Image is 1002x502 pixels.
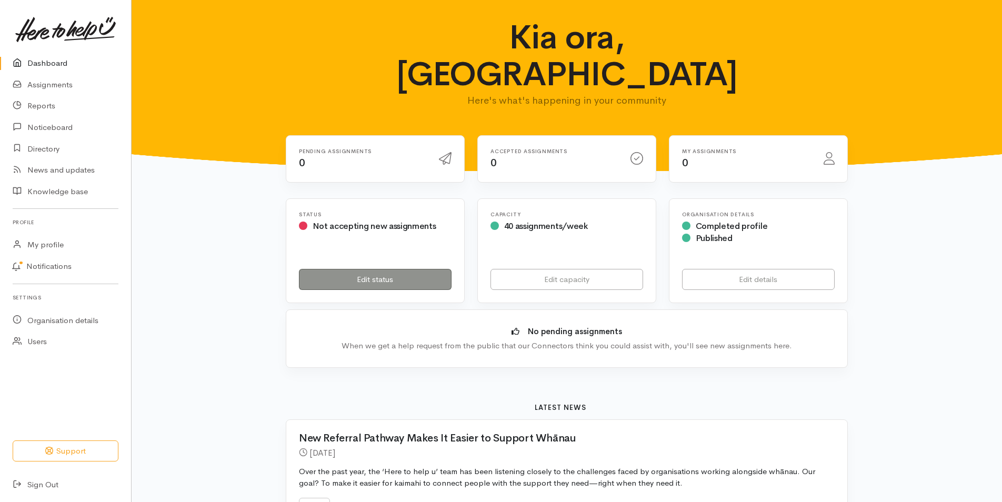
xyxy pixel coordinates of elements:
b: No pending assignments [528,326,622,336]
p: Here's what's happening in your community [362,93,772,108]
h6: My assignments [682,148,811,154]
a: Edit details [682,269,835,290]
span: 0 [490,156,497,169]
h6: Capacity [490,212,643,217]
span: 0 [682,156,688,169]
span: 0 [299,156,305,169]
span: Not accepting new assignments [313,220,436,232]
h2: New Referral Pathway Makes It Easier to Support Whānau [299,433,822,444]
span: Completed profile [696,220,768,232]
h6: Settings [13,290,118,305]
h6: Accepted assignments [490,148,618,154]
span: 40 assignments/week [504,220,588,232]
span: Published [696,233,733,244]
h6: Status [299,212,452,217]
h1: Kia ora, [GEOGRAPHIC_DATA] [362,19,772,93]
p: Over the past year, the ‘Here to help u’ team has been listening closely to the challenges faced ... [299,466,835,489]
time: [DATE] [309,447,335,458]
a: Edit capacity [490,269,643,290]
h6: Profile [13,215,118,229]
h6: Pending assignments [299,148,426,154]
b: Latest news [535,403,586,412]
h6: Organisation Details [682,212,835,217]
button: Support [13,440,118,462]
div: When we get a help request from the public that our Connectors think you could assist with, you'l... [302,340,831,352]
a: Edit status [299,269,452,290]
